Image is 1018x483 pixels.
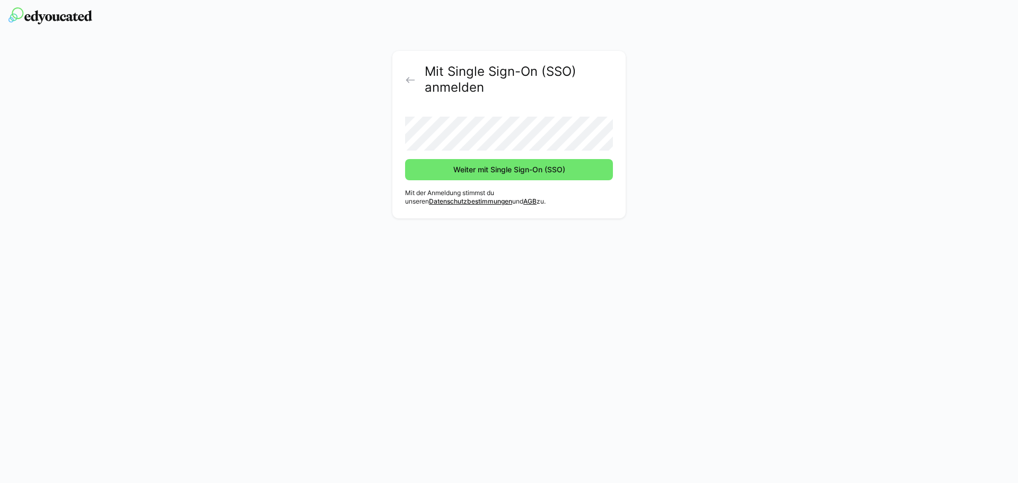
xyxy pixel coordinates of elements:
[425,64,613,95] h2: Mit Single Sign-On (SSO) anmelden
[523,197,537,205] a: AGB
[405,159,613,180] button: Weiter mit Single Sign-On (SSO)
[452,164,567,175] span: Weiter mit Single Sign-On (SSO)
[429,197,512,205] a: Datenschutzbestimmungen
[8,7,92,24] img: edyoucated
[405,189,613,206] p: Mit der Anmeldung stimmst du unseren und zu.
